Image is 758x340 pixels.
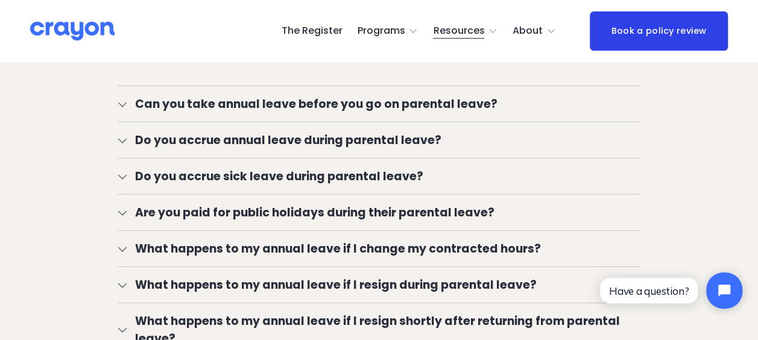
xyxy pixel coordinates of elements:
a: folder dropdown [513,22,556,41]
span: Programs [358,22,405,40]
button: What happens to my annual leave if I change my contracted hours? [118,231,640,266]
button: Do you accrue sick leave during parental leave? [118,159,640,194]
a: The Register [282,22,343,41]
span: Do you accrue sick leave during parental leave? [127,168,640,185]
button: Can you take annual leave before you go on parental leave? [118,86,640,122]
iframe: Tidio Chat [590,262,753,319]
button: Are you paid for public holidays during their parental leave? [118,195,640,230]
button: Do you accrue annual leave during parental leave? [118,122,640,158]
span: What happens to my annual leave if I change my contracted hours? [127,240,640,257]
a: folder dropdown [358,22,418,41]
a: folder dropdown [433,22,497,41]
button: What happens to my annual leave if I resign during parental leave? [118,267,640,303]
a: Book a policy review [590,11,727,51]
span: About [513,22,543,40]
span: Are you paid for public holidays during their parental leave? [127,204,640,221]
img: Crayon [30,20,115,42]
span: Do you accrue annual leave during parental leave? [127,131,640,149]
span: What happens to my annual leave if I resign during parental leave? [127,276,640,294]
span: Can you take annual leave before you go on parental leave? [127,95,640,113]
span: Resources [433,22,484,40]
